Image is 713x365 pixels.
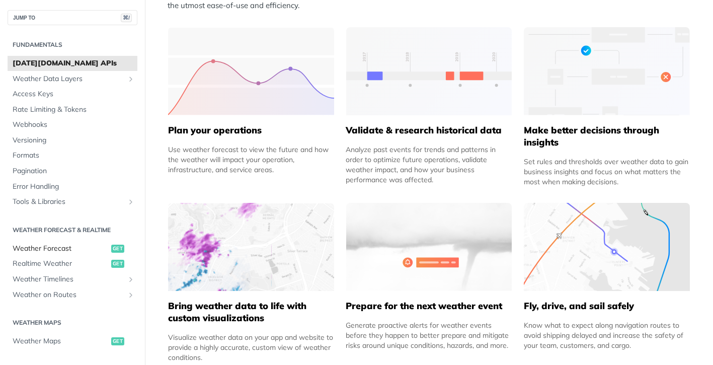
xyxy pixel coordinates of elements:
[8,117,137,132] a: Webhooks
[13,336,109,346] span: Weather Maps
[13,182,135,192] span: Error Handling
[13,151,135,161] span: Formats
[8,256,137,271] a: Realtime Weatherget
[8,164,137,179] a: Pagination
[168,27,334,115] img: 39565e8-group-4962x.svg
[8,10,137,25] button: JUMP TO⌘/
[127,291,135,299] button: Show subpages for Weather on Routes
[127,75,135,83] button: Show subpages for Weather Data Layers
[524,320,690,350] div: Know what to expect along navigation routes to avoid shipping delayed and increase the safety of ...
[13,89,135,99] span: Access Keys
[168,332,334,362] div: Visualize weather data on your app and website to provide a highly accurate, custom view of weath...
[13,290,124,300] span: Weather on Routes
[8,87,137,102] a: Access Keys
[8,40,137,49] h2: Fundamentals
[111,260,124,268] span: get
[8,226,137,235] h2: Weather Forecast & realtime
[524,300,690,312] h5: Fly, drive, and sail safely
[524,27,690,115] img: a22d113-group-496-32x.svg
[8,241,137,256] a: Weather Forecastget
[8,148,137,163] a: Formats
[346,124,512,136] h5: Validate & research historical data
[8,56,137,71] a: [DATE][DOMAIN_NAME] APIs
[168,144,334,175] div: Use weather forecast to view the future and how the weather will impact your operation, infrastru...
[8,272,137,287] a: Weather TimelinesShow subpages for Weather Timelines
[8,194,137,209] a: Tools & LibrariesShow subpages for Tools & Libraries
[111,337,124,345] span: get
[168,300,334,324] h5: Bring weather data to life with custom visualizations
[13,135,135,145] span: Versioning
[127,275,135,283] button: Show subpages for Weather Timelines
[13,120,135,130] span: Webhooks
[121,14,132,22] span: ⌘/
[13,105,135,115] span: Rate Limiting & Tokens
[13,274,124,284] span: Weather Timelines
[524,157,690,187] div: Set rules and thresholds over weather data to gain business insights and focus on what matters th...
[8,71,137,87] a: Weather Data LayersShow subpages for Weather Data Layers
[524,203,690,291] img: 994b3d6-mask-group-32x.svg
[8,179,137,194] a: Error Handling
[346,300,512,312] h5: Prepare for the next weather event
[13,166,135,176] span: Pagination
[13,58,135,68] span: [DATE][DOMAIN_NAME] APIs
[13,259,109,269] span: Realtime Weather
[13,74,124,84] span: Weather Data Layers
[346,144,512,185] div: Analyze past events for trends and patterns in order to optimize future operations, validate weat...
[168,203,334,291] img: 4463876-group-4982x.svg
[346,27,512,115] img: 13d7ca0-group-496-2.svg
[168,124,334,136] h5: Plan your operations
[8,287,137,303] a: Weather on RoutesShow subpages for Weather on Routes
[127,198,135,206] button: Show subpages for Tools & Libraries
[346,320,512,350] div: Generate proactive alerts for weather events before they happen to better prepare and mitigate ri...
[8,318,137,327] h2: Weather Maps
[346,203,512,291] img: 2c0a313-group-496-12x.svg
[13,244,109,254] span: Weather Forecast
[8,102,137,117] a: Rate Limiting & Tokens
[8,133,137,148] a: Versioning
[111,245,124,253] span: get
[8,334,137,349] a: Weather Mapsget
[524,124,690,149] h5: Make better decisions through insights
[13,197,124,207] span: Tools & Libraries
